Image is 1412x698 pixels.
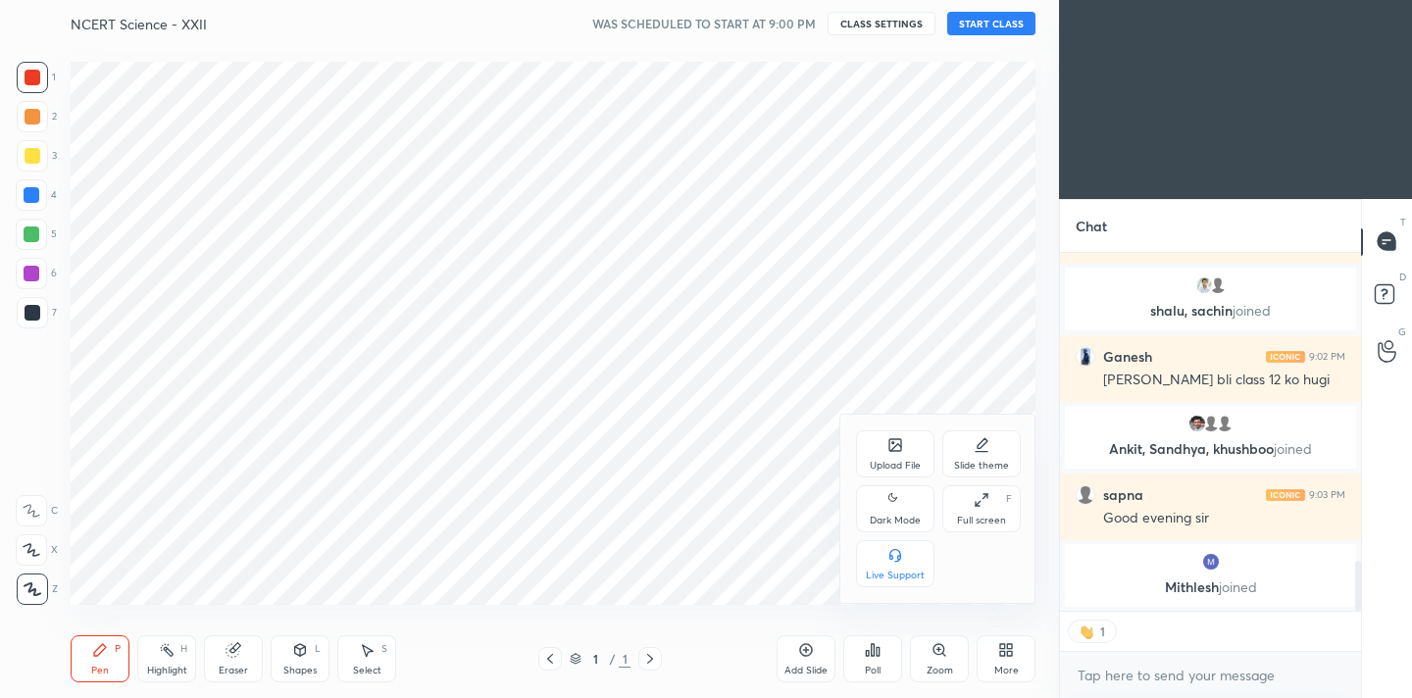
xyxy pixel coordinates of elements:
[957,516,1006,525] div: Full screen
[866,571,925,580] div: Live Support
[870,516,921,525] div: Dark Mode
[870,461,921,471] div: Upload File
[954,461,1009,471] div: Slide theme
[1006,494,1012,504] div: F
